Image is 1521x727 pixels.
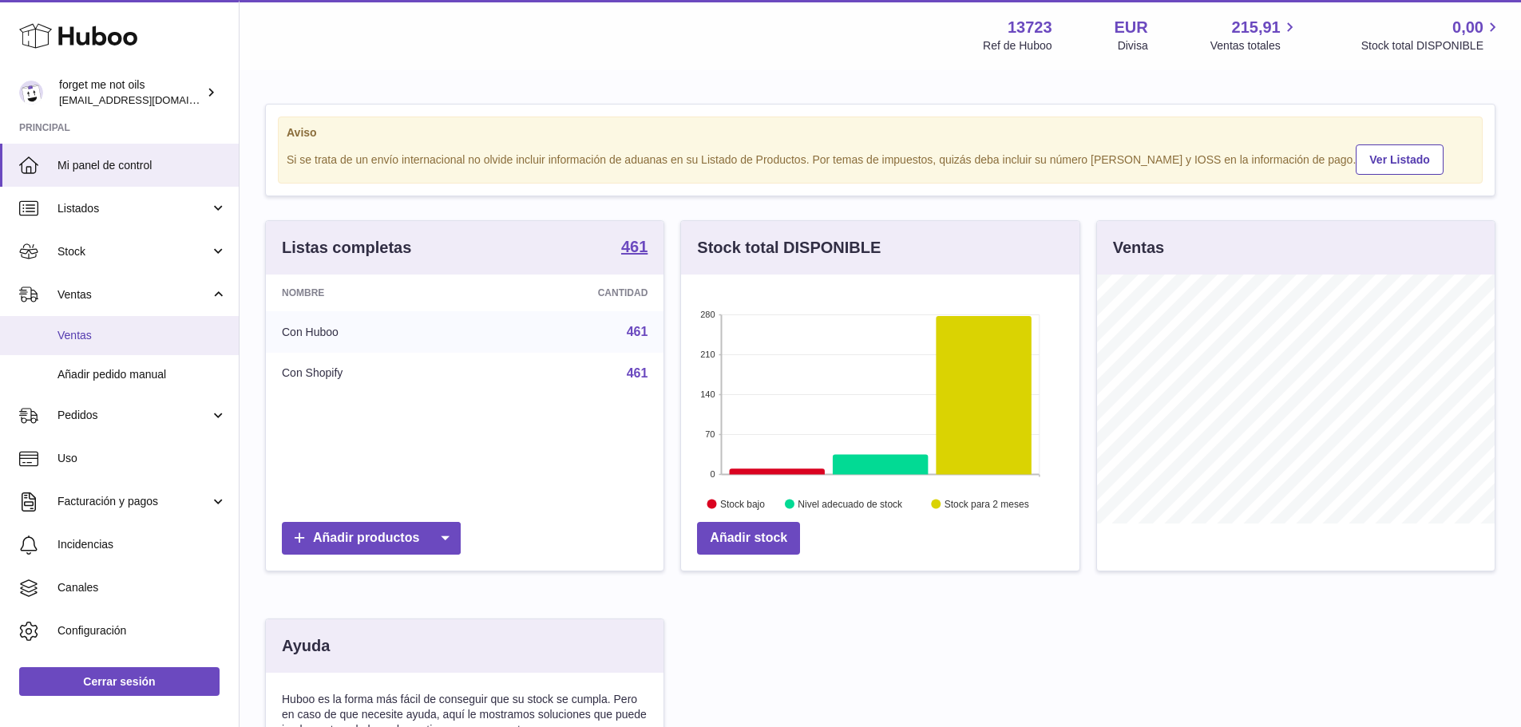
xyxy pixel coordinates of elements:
[945,499,1029,510] text: Stock para 2 meses
[282,237,411,259] h3: Listas completas
[57,328,227,343] span: Ventas
[697,237,881,259] h3: Stock total DISPONIBLE
[621,239,648,258] a: 461
[1113,237,1164,259] h3: Ventas
[706,429,715,439] text: 70
[57,367,227,382] span: Añadir pedido manual
[700,310,715,319] text: 280
[57,287,210,302] span: Ventas
[627,366,648,380] a: 461
[983,38,1052,53] div: Ref de Huboo
[59,77,203,108] div: forget me not oils
[57,623,227,638] span: Configuración
[287,125,1474,140] strong: Aviso
[1361,38,1502,53] span: Stock total DISPONIBLE
[1232,17,1281,38] span: 215,91
[19,667,220,696] a: Cerrar sesión
[477,275,664,311] th: Cantidad
[697,522,800,555] a: Añadir stock
[1008,17,1052,38] strong: 13723
[711,469,715,479] text: 0
[1210,38,1299,53] span: Ventas totales
[57,158,227,173] span: Mi panel de control
[59,93,235,106] span: [EMAIL_ADDRESS][DOMAIN_NAME]
[1210,17,1299,53] a: 215,91 Ventas totales
[700,389,715,399] text: 140
[1356,144,1443,175] a: Ver Listado
[266,311,477,353] td: Con Huboo
[282,522,461,555] a: Añadir productos
[57,201,210,216] span: Listados
[700,350,715,359] text: 210
[1361,17,1502,53] a: 0,00 Stock total DISPONIBLE
[57,580,227,595] span: Canales
[57,537,227,552] span: Incidencias
[266,353,477,394] td: Con Shopify
[720,499,765,510] text: Stock bajo
[57,494,210,509] span: Facturación y pagos
[621,239,648,255] strong: 461
[57,408,210,423] span: Pedidos
[798,499,904,510] text: Nivel adecuado de stock
[57,451,227,466] span: Uso
[19,81,43,105] img: internalAdmin-13723@internal.huboo.com
[1115,17,1148,38] strong: EUR
[1118,38,1148,53] div: Divisa
[282,635,330,657] h3: Ayuda
[266,275,477,311] th: Nombre
[287,142,1474,175] div: Si se trata de un envío internacional no olvide incluir información de aduanas en su Listado de P...
[1452,17,1483,38] span: 0,00
[57,244,210,259] span: Stock
[627,325,648,338] a: 461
